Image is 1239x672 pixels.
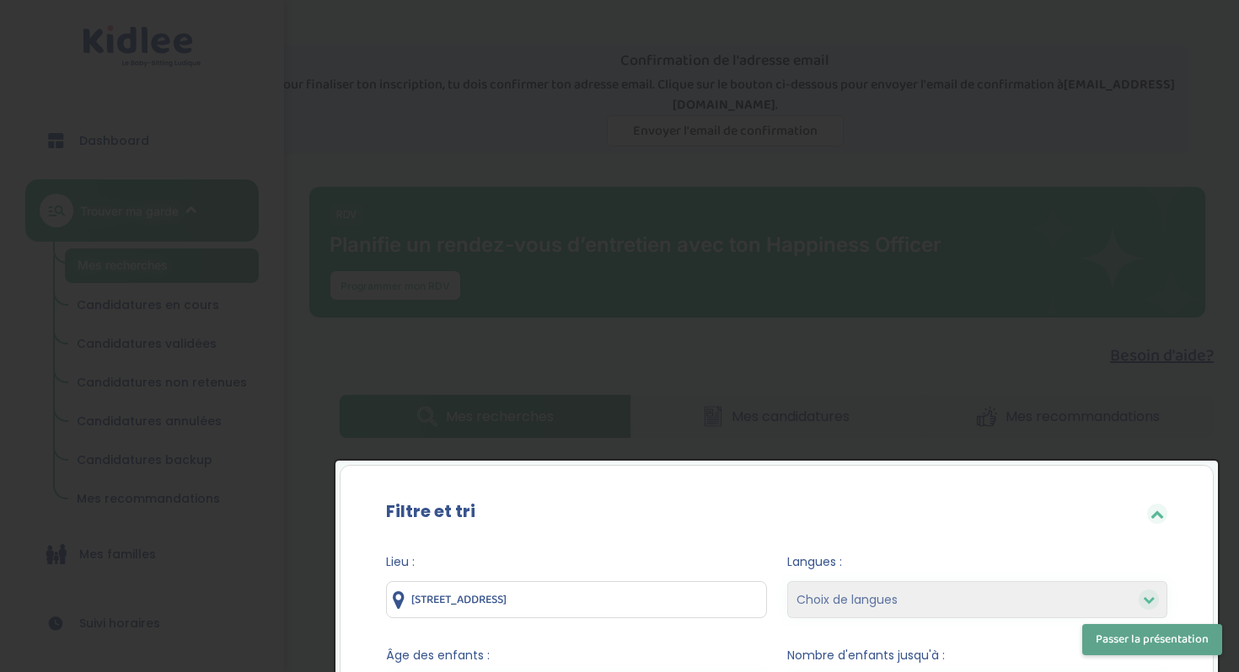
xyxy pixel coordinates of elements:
span: Âge des enfants : [386,647,766,664]
label: Filtre et tri [386,499,475,524]
input: Ville ou code postale [386,581,766,618]
button: Passer la présentation [1082,624,1222,655]
span: Lieu : [386,553,766,571]
span: Langues : [787,553,1167,571]
span: Nombre d'enfants jusqu'à : [787,647,1167,664]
